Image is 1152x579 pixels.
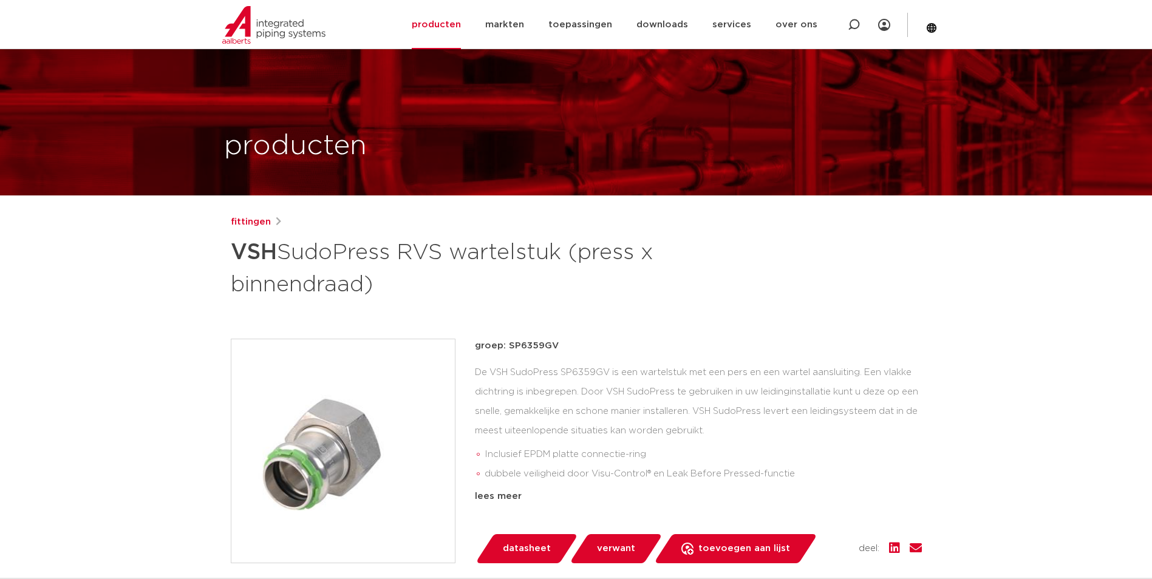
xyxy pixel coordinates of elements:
[503,539,551,558] span: datasheet
[485,484,922,503] li: voorzien van alle relevante keuren
[231,234,687,300] h1: SudoPress RVS wartelstuk (press x binnendraad)
[224,127,367,166] h1: producten
[231,242,277,263] strong: VSH
[597,539,635,558] span: verwant
[485,464,922,484] li: dubbele veiligheid door Visu-Control® en Leak Before Pressed-functie
[475,534,578,563] a: datasheet
[475,339,922,353] p: groep: SP6359GV
[231,215,271,229] a: fittingen
[485,445,922,464] li: Inclusief EPDM platte connectie-ring
[475,489,922,504] div: lees meer
[859,541,879,556] span: deel:
[475,363,922,484] div: De VSH SudoPress SP6359GV is een wartelstuk met een pers en een wartel aansluiting. Een vlakke di...
[231,339,455,563] img: Product Image for VSH SudoPress RVS wartelstuk (press x binnendraad)
[698,539,790,558] span: toevoegen aan lijst
[569,534,663,563] a: verwant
